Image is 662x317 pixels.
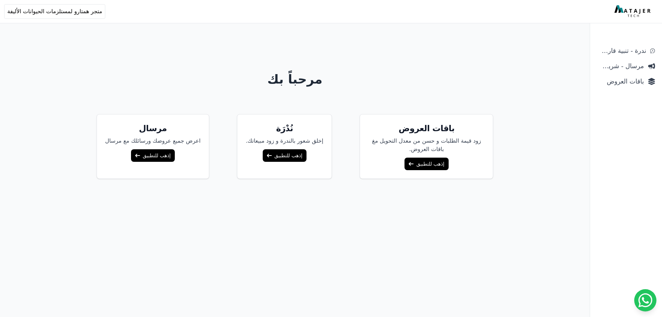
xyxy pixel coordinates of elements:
[7,7,102,16] span: متجر همتارو لمستلزمات الحيوانات الأليفة
[28,72,562,86] h1: مرحباً بك
[597,77,644,86] span: باقات العروض
[246,123,323,134] h5: نُدْرَة
[597,46,646,56] span: ندرة - تنبية قارب علي النفاذ
[404,158,448,170] a: إذهب للتطبيق
[246,137,323,145] p: إخلق شعور بالندرة و زود مبيعاتك.
[597,61,644,71] span: مرسال - شريط دعاية
[105,137,201,145] p: اعرض جميع عروضك ورسائلك مع مرسال
[263,149,307,162] a: إذهب للتطبيق
[4,4,105,19] button: متجر همتارو لمستلزمات الحيوانات الأليفة
[368,123,484,134] h5: باقات العروض
[614,5,652,18] img: MatajerTech Logo
[105,123,201,134] h5: مرسال
[368,137,484,153] p: زود قيمة الطلبات و حسن من معدل التحويل مغ باقات العروض.
[131,149,175,162] a: إذهب للتطبيق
